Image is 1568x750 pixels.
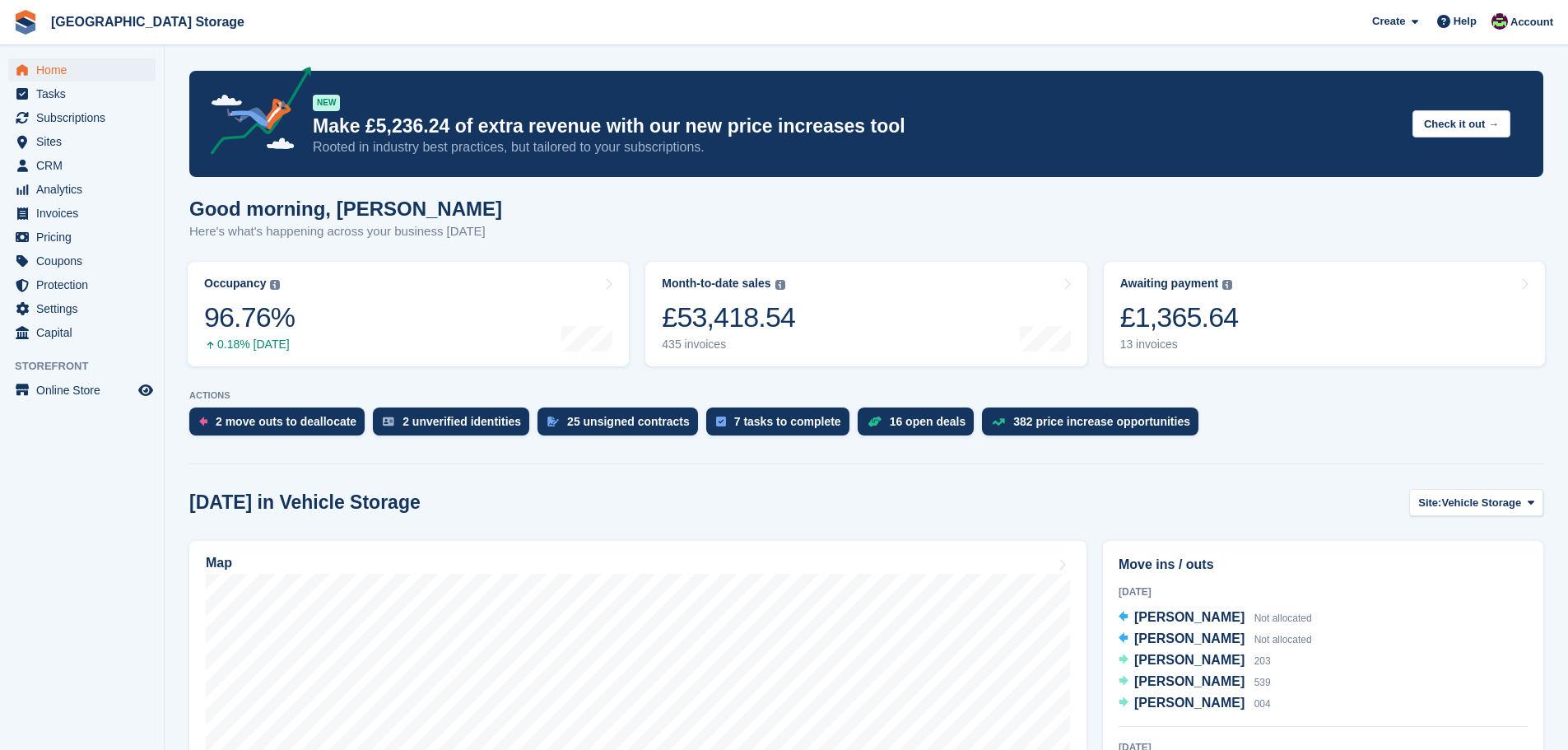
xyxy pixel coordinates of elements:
[36,106,135,129] span: Subscriptions
[662,300,795,334] div: £53,418.54
[8,379,156,402] a: menu
[1134,610,1245,624] span: [PERSON_NAME]
[189,198,502,220] h1: Good morning, [PERSON_NAME]
[383,417,394,426] img: verify_identity-adf6edd0f0f0b5bbfe63781bf79b02c33cf7c696d77639b501bdc392416b5a36.svg
[1120,277,1219,291] div: Awaiting payment
[216,415,356,428] div: 2 move outs to deallocate
[1134,674,1245,688] span: [PERSON_NAME]
[1104,262,1545,366] a: Awaiting payment £1,365.64 13 invoices
[199,417,207,426] img: move_outs_to_deallocate_icon-f764333ba52eb49d3ac5e1228854f67142a1ed5810a6f6cc68b1a99e826820c5.svg
[36,82,135,105] span: Tasks
[1254,698,1271,710] span: 004
[8,130,156,153] a: menu
[992,418,1005,426] img: price_increase_opportunities-93ffe204e8149a01c8c9dc8f82e8f89637d9d84a8eef4429ea346261dce0b2c0.svg
[1119,693,1271,715] a: [PERSON_NAME] 004
[8,249,156,273] a: menu
[36,58,135,82] span: Home
[1454,13,1477,30] span: Help
[8,58,156,82] a: menu
[373,408,537,444] a: 2 unverified identities
[1412,110,1510,137] button: Check it out →
[8,106,156,129] a: menu
[662,338,795,352] div: 435 invoices
[1254,655,1271,667] span: 203
[189,408,373,444] a: 2 move outs to deallocate
[1372,13,1405,30] span: Create
[1120,300,1239,334] div: £1,365.64
[1441,495,1521,511] span: Vehicle Storage
[775,280,785,290] img: icon-info-grey-7440780725fd019a000dd9b08b2336e03edf1995a4989e88bcd33f0948082b44.svg
[204,277,266,291] div: Occupancy
[36,379,135,402] span: Online Store
[204,300,295,334] div: 96.76%
[204,338,295,352] div: 0.18% [DATE]
[36,202,135,225] span: Invoices
[1119,672,1271,693] a: [PERSON_NAME] 539
[1409,489,1543,516] button: Site: Vehicle Storage
[8,154,156,177] a: menu
[189,491,421,514] h2: [DATE] in Vehicle Storage
[716,417,726,426] img: task-75834270c22a3079a89374b754ae025e5fb1db73e45f91037f5363f120a921f8.svg
[706,408,858,444] a: 7 tasks to complete
[313,114,1399,138] p: Make £5,236.24 of extra revenue with our new price increases tool
[1119,608,1312,629] a: [PERSON_NAME] Not allocated
[1254,634,1312,645] span: Not allocated
[15,358,164,375] span: Storefront
[13,10,38,35] img: stora-icon-8386f47178a22dfd0bd8f6a31ec36ba5ce8667c1dd55bd0f319d3a0aa187defe.svg
[1254,613,1312,624] span: Not allocated
[567,415,690,428] div: 25 unsigned contracts
[189,222,502,241] p: Here's what's happening across your business [DATE]
[1254,677,1271,688] span: 539
[270,280,280,290] img: icon-info-grey-7440780725fd019a000dd9b08b2336e03edf1995a4989e88bcd33f0948082b44.svg
[1134,696,1245,710] span: [PERSON_NAME]
[982,408,1207,444] a: 382 price increase opportunities
[8,202,156,225] a: menu
[36,297,135,320] span: Settings
[547,417,559,426] img: contract_signature_icon-13c848040528278c33f63329250d36e43548de30e8caae1d1a13099fd9432cc5.svg
[734,415,841,428] div: 7 tasks to complete
[1510,14,1553,30] span: Account
[1134,631,1245,645] span: [PERSON_NAME]
[188,262,629,366] a: Occupancy 96.76% 0.18% [DATE]
[313,138,1399,156] p: Rooted in industry best practices, but tailored to your subscriptions.
[402,415,521,428] div: 2 unverified identities
[537,408,706,444] a: 25 unsigned contracts
[44,8,251,35] a: [GEOGRAPHIC_DATA] Storage
[8,321,156,344] a: menu
[8,82,156,105] a: menu
[36,130,135,153] span: Sites
[206,556,232,571] h2: Map
[868,416,882,427] img: deal-1b604bf984904fb50ccaf53a9ad4b4a5d6e5aea283cecdc64d6e3604feb123c2.svg
[1491,13,1508,30] img: Gordy Scott
[36,321,135,344] span: Capital
[1119,650,1271,672] a: [PERSON_NAME] 203
[1119,585,1528,599] div: [DATE]
[1119,555,1528,575] h2: Move ins / outs
[136,380,156,400] a: Preview store
[858,408,983,444] a: 16 open deals
[36,226,135,249] span: Pricing
[197,67,312,161] img: price-adjustments-announcement-icon-8257ccfd72463d97f412b2fc003d46551f7dbcb40ab6d574587a9cd5c0d94...
[36,154,135,177] span: CRM
[8,297,156,320] a: menu
[8,178,156,201] a: menu
[1418,495,1441,511] span: Site:
[645,262,1086,366] a: Month-to-date sales £53,418.54 435 invoices
[8,226,156,249] a: menu
[1119,629,1312,650] a: [PERSON_NAME] Not allocated
[36,178,135,201] span: Analytics
[662,277,770,291] div: Month-to-date sales
[1222,280,1232,290] img: icon-info-grey-7440780725fd019a000dd9b08b2336e03edf1995a4989e88bcd33f0948082b44.svg
[1013,415,1190,428] div: 382 price increase opportunities
[189,390,1543,401] p: ACTIONS
[36,249,135,273] span: Coupons
[890,415,966,428] div: 16 open deals
[1120,338,1239,352] div: 13 invoices
[36,273,135,296] span: Protection
[313,95,340,111] div: NEW
[8,273,156,296] a: menu
[1134,653,1245,667] span: [PERSON_NAME]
